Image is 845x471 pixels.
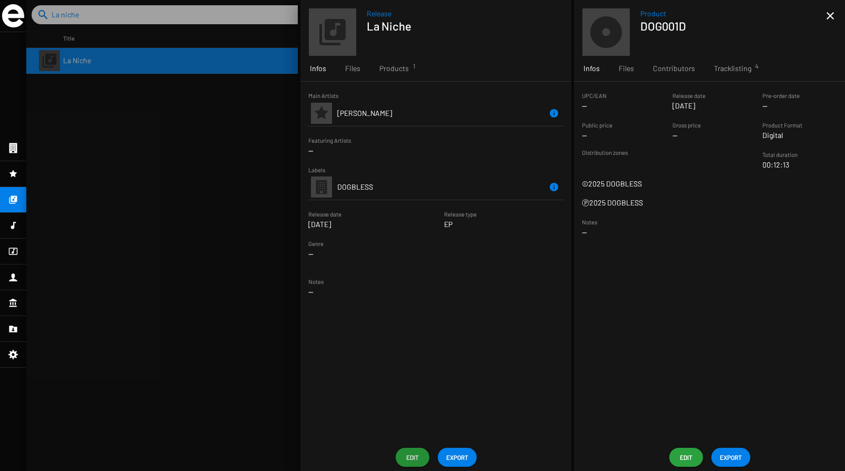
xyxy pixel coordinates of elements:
[308,145,564,156] p: --
[582,149,747,157] small: Distribution zones
[762,122,802,129] small: Product Format
[619,63,634,74] span: Files
[582,101,607,111] p: --
[2,4,24,27] img: grand-sigle.svg
[582,179,642,188] span: ©2025 DOGBLESS
[762,131,783,140] span: Digital
[404,448,421,467] span: Edit
[308,219,341,230] p: [DATE]
[367,8,552,19] span: Release
[762,160,837,170] p: 00:12:13
[640,8,826,19] span: Product
[308,287,564,297] p: --
[669,448,703,467] button: Edit
[308,166,325,173] small: Labels
[672,92,706,99] small: Release date
[640,19,818,33] h1: DOG001D
[308,249,324,259] p: --
[720,448,742,467] span: EXPORT
[762,101,800,111] p: --
[345,63,360,74] span: Files
[582,198,643,207] span: Ⓟ2025 DOGBLESS
[762,151,798,158] small: Total duration
[672,101,706,111] p: [DATE]
[582,122,612,129] small: Public price
[308,240,324,247] small: Genre
[711,448,750,467] button: EXPORT
[582,130,612,141] p: --
[653,63,695,74] span: Contributors
[582,227,837,238] p: --
[367,19,544,33] h1: La Niche
[714,63,751,74] span: Tracklisting
[446,448,468,467] span: EXPORT
[582,219,597,225] small: Notes
[396,448,429,467] button: Edit
[762,92,800,99] small: Pre-order date
[337,109,392,117] span: [PERSON_NAME]
[308,211,341,218] small: Release date
[678,448,695,467] span: Edit
[584,63,600,74] span: Infos
[582,92,607,99] small: UPC/EAN
[438,448,477,467] button: EXPORT
[444,220,452,229] span: EP
[308,278,324,285] small: Notes
[444,211,477,218] small: Release type
[672,122,701,129] small: Gross price
[308,92,338,99] small: Main Artists
[337,182,373,191] span: DOGBLESS
[379,63,409,74] span: Products
[672,130,701,141] p: --
[308,137,351,144] small: Featuring Artists
[310,63,326,74] span: Infos
[824,9,837,22] mat-icon: close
